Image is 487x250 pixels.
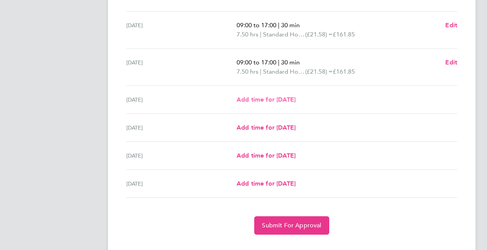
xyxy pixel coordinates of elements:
[237,21,276,29] span: 09:00 to 17:00
[126,179,237,188] div: [DATE]
[278,21,279,29] span: |
[305,68,333,75] span: (£21.58) =
[278,59,279,66] span: |
[237,123,296,132] a: Add time for [DATE]
[126,151,237,160] div: [DATE]
[126,58,237,76] div: [DATE]
[445,58,457,67] a: Edit
[237,31,258,38] span: 7.50 hrs
[260,68,261,75] span: |
[281,21,300,29] span: 30 min
[237,124,296,131] span: Add time for [DATE]
[445,21,457,30] a: Edit
[281,59,300,66] span: 30 min
[126,21,237,39] div: [DATE]
[237,180,296,187] span: Add time for [DATE]
[445,21,457,29] span: Edit
[126,123,237,132] div: [DATE]
[305,31,333,38] span: (£21.58) =
[237,59,276,66] span: 09:00 to 17:00
[237,95,296,104] a: Add time for [DATE]
[237,151,296,160] a: Add time for [DATE]
[126,95,237,104] div: [DATE]
[445,59,457,66] span: Edit
[254,216,329,235] button: Submit For Approval
[263,67,305,76] span: Standard Hourly
[237,68,258,75] span: 7.50 hrs
[333,31,355,38] span: £161.85
[333,68,355,75] span: £161.85
[260,31,261,38] span: |
[237,179,296,188] a: Add time for [DATE]
[237,96,296,103] span: Add time for [DATE]
[263,30,305,39] span: Standard Hourly
[262,222,321,229] span: Submit For Approval
[237,152,296,159] span: Add time for [DATE]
